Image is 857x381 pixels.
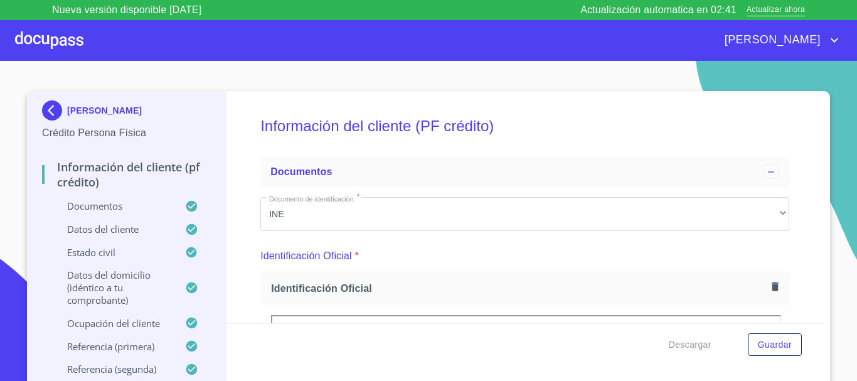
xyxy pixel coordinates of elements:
[42,340,185,353] p: Referencia (primera)
[42,269,185,306] p: Datos del domicilio (idéntico a tu comprobante)
[260,197,789,231] div: INE
[42,126,211,141] p: Crédito Persona Física
[715,30,842,50] button: account of current user
[747,4,805,17] span: Actualizar ahora
[669,337,711,353] span: Descargar
[260,249,352,264] p: Identificación Oficial
[42,100,211,126] div: [PERSON_NAME]
[67,105,142,115] p: [PERSON_NAME]
[580,3,737,18] p: Actualización automatica en 02:41
[260,157,789,187] div: Documentos
[42,200,185,212] p: Documentos
[52,3,201,18] p: Nueva versión disponible [DATE]
[664,333,716,357] button: Descargar
[42,246,185,259] p: Estado Civil
[758,337,792,353] span: Guardar
[260,100,789,152] h5: Información del cliente (PF crédito)
[715,30,827,50] span: [PERSON_NAME]
[42,223,185,235] p: Datos del cliente
[748,333,802,357] button: Guardar
[42,363,185,375] p: Referencia (segunda)
[42,317,185,330] p: Ocupación del Cliente
[271,282,767,295] span: Identificación Oficial
[42,159,211,190] p: Información del cliente (PF crédito)
[42,100,67,121] img: Docupass spot blue
[270,166,332,177] span: Documentos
